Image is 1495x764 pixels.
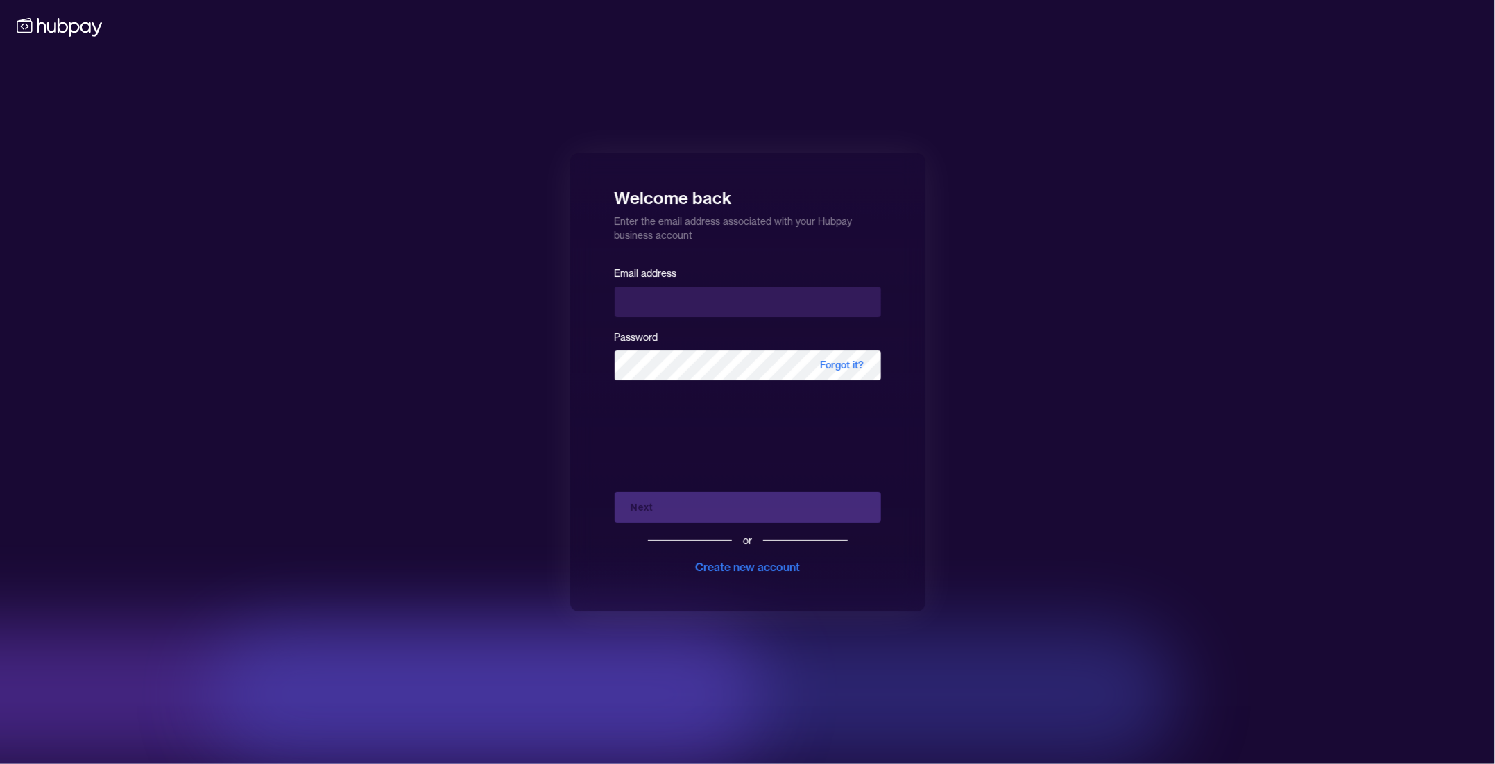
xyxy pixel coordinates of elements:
div: or [743,534,752,547]
div: Create new account [695,559,800,575]
h1: Welcome back [615,178,881,209]
label: Email address [615,267,677,280]
label: Password [615,331,658,343]
p: Enter the email address associated with your Hubpay business account [615,209,881,242]
span: Forgot it? [804,350,881,380]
